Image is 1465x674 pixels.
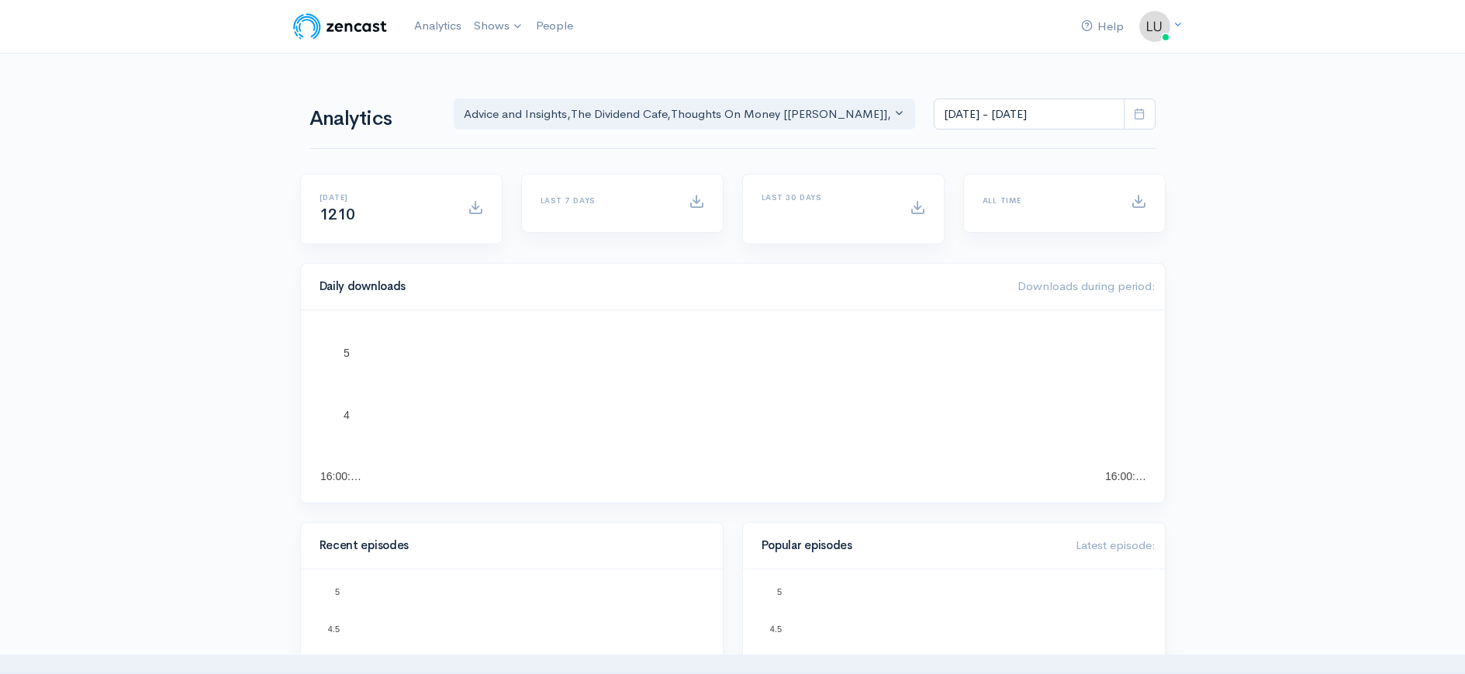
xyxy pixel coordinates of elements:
[320,539,695,552] h4: Recent episodes
[309,108,435,130] h1: Analytics
[983,196,1112,205] h6: All time
[327,624,339,633] text: 4.5
[530,9,579,43] a: People
[464,105,892,123] div: Advice and Insights , The Dividend Cafe , Thoughts On Money [[PERSON_NAME]] , Alt Blend , On the ...
[762,193,891,202] h6: Last 30 days
[762,539,1057,552] h4: Popular episodes
[320,193,449,202] h6: [DATE]
[1139,11,1170,42] img: ...
[1018,278,1156,293] span: Downloads during period:
[468,9,530,43] a: Shows
[541,196,670,205] h6: Last 7 days
[320,329,1146,484] svg: A chart.
[344,409,350,421] text: 4
[408,9,468,43] a: Analytics
[291,11,389,42] img: ZenCast Logo
[320,280,999,293] h4: Daily downloads
[344,347,350,359] text: 5
[320,470,361,482] text: 16:00:…
[776,587,781,596] text: 5
[1075,10,1130,43] a: Help
[320,205,355,224] span: 1210
[934,99,1125,130] input: analytics date range selector
[769,624,781,633] text: 4.5
[1105,470,1146,482] text: 16:00:…
[454,99,916,130] button: Advice and Insights, The Dividend Cafe, Thoughts On Money [TOM], Alt Blend, On the Hook
[1076,537,1156,552] span: Latest episode:
[334,587,339,596] text: 5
